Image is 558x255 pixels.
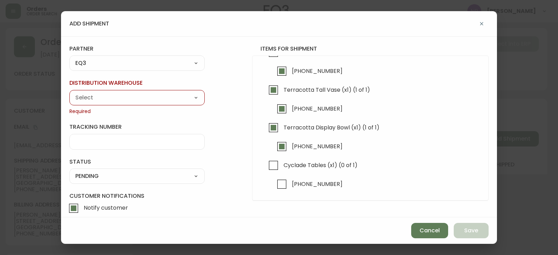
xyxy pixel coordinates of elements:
span: [PHONE_NUMBER] [292,180,342,188]
label: Customer Notifications [69,192,205,216]
span: [PHONE_NUMBER] [292,67,342,75]
span: Terracotta Display Bowl (x1) (1 of 1) [284,124,379,131]
span: Cyclade Tables (x1) (0 of 1) [284,162,357,169]
span: Terracotta Round Vase (x1) (1 of 1) [284,48,377,56]
h4: items for shipment [252,45,489,53]
span: [PHONE_NUMBER] [292,105,342,112]
span: [PHONE_NUMBER] [292,143,342,150]
h4: add shipment [69,20,109,28]
span: Terracotta Tall Vase (x1) (1 of 1) [284,86,370,93]
span: Required [69,108,205,115]
span: Notify customer [84,204,128,211]
label: partner [69,45,205,53]
label: status [69,158,205,166]
label: distribution warehouse [69,79,205,87]
label: tracking number [69,123,205,131]
button: Cancel [411,223,448,238]
span: Cancel [420,227,440,234]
